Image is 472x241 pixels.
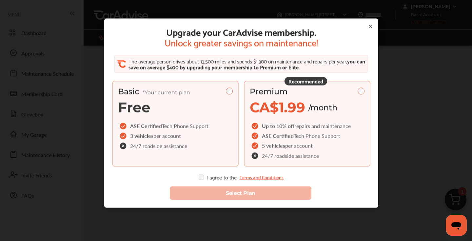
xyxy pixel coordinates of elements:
[153,132,181,140] span: per account
[251,152,259,159] img: check-cross-icon.c68f34ea.svg
[120,143,128,150] img: check-cross-icon.c68f34ea.svg
[251,143,259,149] img: checkIcon.6d469ec1.svg
[251,133,259,139] img: checkIcon.6d469ec1.svg
[294,122,351,130] span: repairs and maintenance
[250,99,305,116] span: CA$1.99
[118,99,150,116] span: Free
[240,175,284,180] a: Terms and Conditions
[162,122,208,130] span: Tech Phone Support
[128,57,347,66] span: The average person drives about 13,500 miles and spends $1,300 on maintenance and repairs per year,
[165,37,318,48] span: Unlock greater savings on maintenance!
[130,132,153,140] span: 3 vehicles
[285,77,327,86] div: Recommended
[250,87,287,96] span: Premium
[130,122,162,130] span: ASE Certified
[285,142,313,150] span: per account
[199,175,284,180] div: I agree to the
[120,133,128,139] img: checkIcon.6d469ec1.svg
[262,122,294,130] span: Up to 10% off
[143,90,190,96] span: *Your current plan
[262,132,294,140] span: ASE Certified
[446,215,467,236] iframe: Button to launch messaging window
[165,27,318,37] span: Upgrade your CarAdvise membership.
[118,87,190,96] span: Basic
[262,142,285,150] span: 5 vehicles
[120,123,128,130] img: checkIcon.6d469ec1.svg
[294,132,340,140] span: Tech Phone Support
[130,143,187,149] span: 24/7 roadside assistance
[251,123,259,130] img: checkIcon.6d469ec1.svg
[308,103,337,112] span: /month
[262,153,319,158] span: 24/7 roadside assistance
[117,60,126,69] img: CA_CheckIcon.cf4f08d4.svg
[128,57,365,71] span: you can save on average $400 by upgrading your membership to Premium or Elite.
